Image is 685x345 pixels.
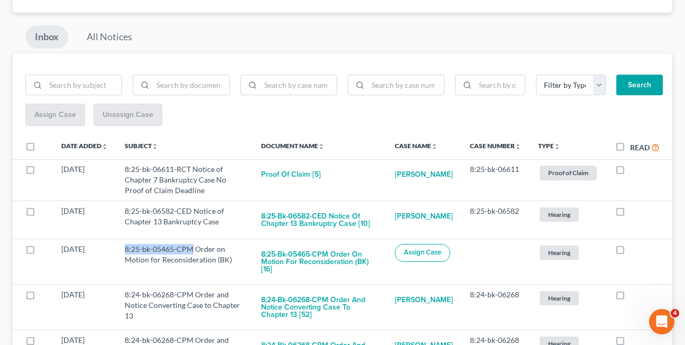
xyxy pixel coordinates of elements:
a: [PERSON_NAME] [395,164,453,185]
a: [PERSON_NAME] [395,289,453,311]
td: [DATE] [53,239,116,285]
a: Hearing [538,244,598,261]
span: Proof of Claim [540,166,597,180]
a: Proof of Claim [538,164,598,181]
span: Hearing [540,246,579,260]
td: 8:25-bk-06582-CED Notice of Chapter 13 Bankruptcy Case [116,201,253,239]
span: Hearing [540,207,579,222]
label: Read [630,142,650,153]
i: unfold_more [554,143,560,150]
a: Case Numberunfold_more [470,142,521,150]
i: unfold_more [152,143,158,150]
i: unfold_more [431,143,438,150]
a: Date Addedunfold_more [61,142,108,150]
a: Inbox [25,25,68,49]
i: unfold_more [101,143,108,150]
a: Case Nameunfold_more [395,142,438,150]
span: 4 [671,309,679,317]
td: 8:24-bk-06268 [461,285,530,330]
input: Search by subject [45,75,122,95]
iframe: Intercom live chat [649,309,674,334]
button: Proof of Claim [5] [261,164,321,185]
a: Document Nameunfold_more [261,142,325,150]
span: Hearing [540,291,579,305]
a: All Notices [77,25,142,49]
td: 8:24-bk-06268-CPM Order and Notice Converting Case to Chapter 13 [116,285,253,330]
button: Search [616,75,663,96]
td: 8:25-bk-06611-RCT Notice of Chapter 7 Bankruptcy Case No Proof of Claim Deadline [116,159,253,201]
input: Search by case name [261,75,337,95]
button: 8:25-bk-06582-CED Notice of Chapter 13 Bankruptcy Case [10] [261,206,378,234]
td: [DATE] [53,285,116,330]
input: Search by date [475,75,525,95]
td: 8:25-bk-05465-CPM Order on Motion for Reconsideration (BK) [116,239,253,285]
td: [DATE] [53,159,116,201]
a: [PERSON_NAME] [395,206,453,227]
span: Assign Case [404,248,441,257]
a: Subjectunfold_more [125,142,158,150]
button: 8:24-bk-06268-CPM Order and Notice Converting Case to Chapter 13 [52] [261,289,378,325]
td: 8:25-bk-06611 [461,159,530,201]
button: 8:25-bk-05465-CPM Order on Motion for Reconsideration (BK) [16] [261,244,378,280]
input: Search by document name [153,75,229,95]
td: [DATE] [53,201,116,239]
i: unfold_more [515,143,521,150]
button: Assign Case [395,244,450,262]
td: 8:25-bk-06582 [461,201,530,239]
input: Search by case number [368,75,444,95]
a: Hearing [538,289,598,307]
i: unfold_more [318,143,325,150]
a: Typeunfold_more [538,142,560,150]
a: Hearing [538,206,598,223]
